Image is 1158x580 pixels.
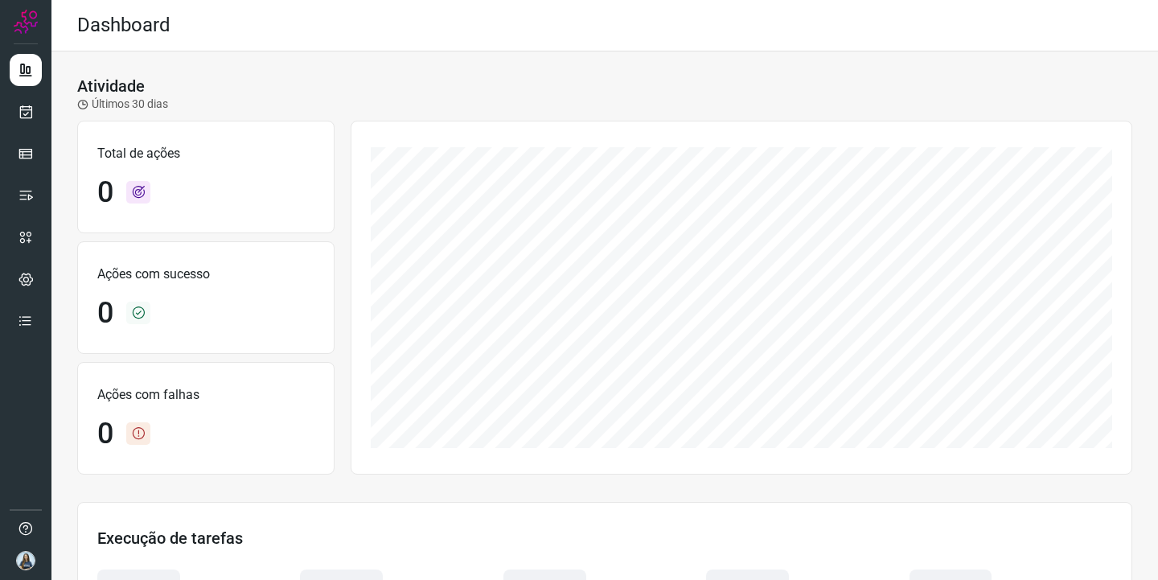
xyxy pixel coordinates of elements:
[77,14,170,37] h2: Dashboard
[97,417,113,451] h1: 0
[16,551,35,570] img: fc58e68df51c897e9c2c34ad67654c41.jpeg
[97,265,314,284] p: Ações com sucesso
[14,10,38,34] img: Logo
[77,76,145,96] h3: Atividade
[77,96,168,113] p: Últimos 30 dias
[97,175,113,210] h1: 0
[97,385,314,405] p: Ações com falhas
[97,144,314,163] p: Total de ações
[97,296,113,331] h1: 0
[97,529,1112,548] h3: Execução de tarefas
